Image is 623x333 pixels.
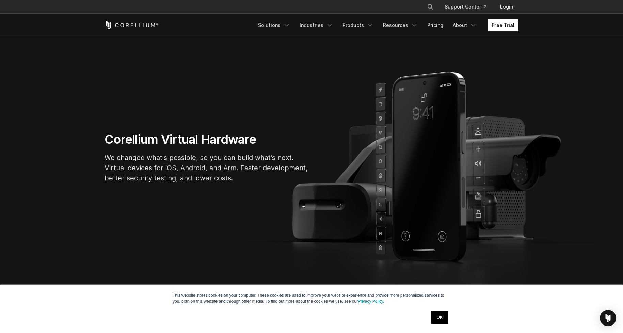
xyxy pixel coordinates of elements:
a: Pricing [423,19,447,31]
a: Privacy Policy. [358,299,384,304]
p: This website stores cookies on your computer. These cookies are used to improve your website expe... [173,292,450,304]
a: Login [495,1,518,13]
a: Industries [295,19,337,31]
button: Search [424,1,436,13]
a: Free Trial [488,19,518,31]
div: Open Intercom Messenger [600,310,616,326]
div: Navigation Menu [419,1,518,13]
p: We changed what's possible, so you can build what's next. Virtual devices for iOS, Android, and A... [105,153,309,183]
a: Products [338,19,378,31]
h1: Corellium Virtual Hardware [105,132,309,147]
div: Navigation Menu [254,19,518,31]
a: Corellium Home [105,21,159,29]
a: About [449,19,481,31]
a: Support Center [439,1,492,13]
a: Solutions [254,19,294,31]
a: Resources [379,19,422,31]
a: OK [431,311,448,324]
